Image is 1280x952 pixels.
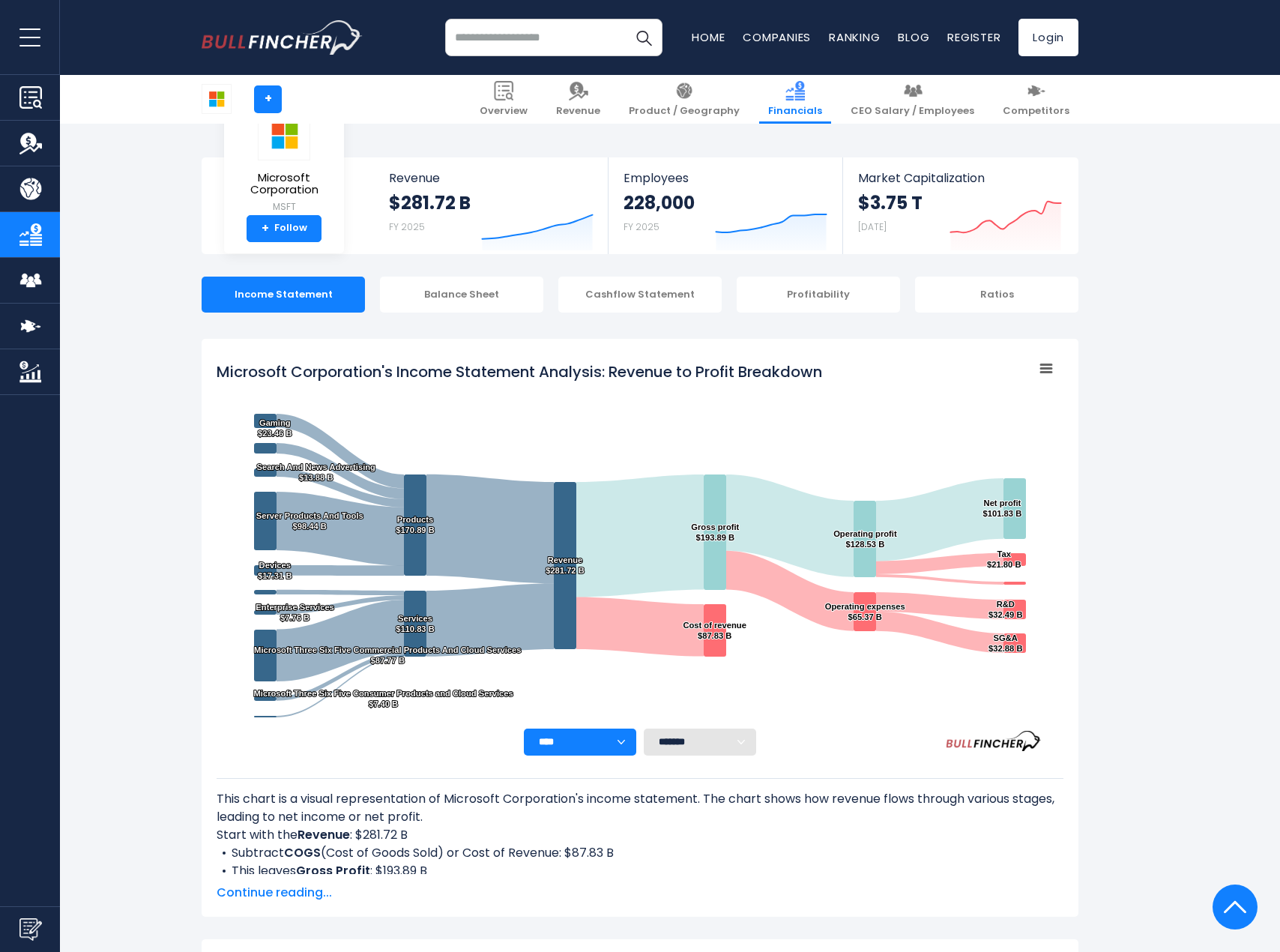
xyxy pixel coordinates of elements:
span: Employees [624,171,827,185]
text: Microsoft Three Six Five Commercial Products And Cloud Services $87.77 B [254,645,521,665]
li: This leaves : $193.89 B [217,862,1063,880]
div: Cashflow Statement [558,277,722,313]
text: SG&A $32.88 B [988,633,1022,653]
div: Income Statement [202,277,365,313]
text: Search And News Advertising $13.88 B [257,463,375,482]
span: Competitors [1003,105,1069,118]
a: Companies [743,29,811,45]
text: Operating profit $128.53 B [833,529,897,549]
svg: Microsoft Corporation's Income Statement Analysis: Revenue to Profit Breakdown [217,354,1063,729]
div: Profitability [737,277,900,313]
a: + [254,85,282,113]
strong: 228,000 [624,191,695,214]
small: FY 2025 [624,220,659,233]
a: Market Capitalization $3.75 T [DATE] [843,157,1077,254]
text: Services $110.83 B [396,614,435,633]
li: Subtract (Cost of Goods Sold) or Cost of Revenue: $87.83 B [217,844,1063,862]
a: Register [947,29,1000,45]
a: Blog [898,29,929,45]
strong: + [262,222,269,235]
a: CEO Salary / Employees [842,75,983,124]
text: Devices $17.31 B [258,561,292,580]
text: R&D $32.49 B [988,600,1022,619]
small: FY 2025 [389,220,425,233]
a: Ranking [829,29,880,45]
span: Revenue [556,105,600,118]
text: Microsoft Three Six Five Consumer Products and Cloud Services $7.40 B [253,689,513,708]
span: Microsoft Corporation [236,172,332,196]
img: MSFT logo [258,110,310,160]
a: Revenue $281.72 B FY 2025 [374,157,609,254]
a: +Follow [247,215,321,242]
img: MSFT logo [202,85,231,113]
text: Server Products And Tools $98.44 B [256,511,363,531]
small: MSFT [236,200,332,214]
a: Product / Geography [620,75,749,124]
span: Overview [480,105,528,118]
span: Product / Geography [629,105,740,118]
div: Ratios [915,277,1078,313]
text: Gross profit $193.89 B [691,522,739,542]
img: bullfincher logo [202,20,363,55]
a: Employees 228,000 FY 2025 [609,157,842,254]
button: Search [625,19,662,56]
b: COGS [284,844,321,861]
text: Enterprise Services $7.76 B [256,603,333,622]
a: Login [1018,19,1078,56]
span: Financials [768,105,822,118]
a: Competitors [994,75,1078,124]
a: Revenue [547,75,609,124]
div: This chart is a visual representation of Microsoft Corporation's income statement. The chart show... [217,790,1063,874]
a: Home [692,29,725,45]
text: Operating expenses $65.37 B [825,602,905,621]
text: Cost of revenue $87.83 B [683,621,746,640]
span: Continue reading... [217,884,1063,902]
b: Revenue [298,826,350,843]
text: Gaming $23.46 B [258,418,292,438]
span: CEO Salary / Employees [851,105,974,118]
span: Market Capitalization [858,171,1062,185]
tspan: Microsoft Corporation's Income Statement Analysis: Revenue to Profit Breakdown [217,361,822,382]
a: Microsoft Corporation MSFT [235,109,333,215]
b: Gross Profit [296,862,370,879]
text: Tax $21.80 B [987,549,1021,569]
strong: $281.72 B [389,191,471,214]
span: Revenue [389,171,594,185]
strong: $3.75 T [858,191,923,214]
a: Financials [759,75,831,124]
text: Products $170.89 B [396,515,435,534]
a: Go to homepage [202,20,363,55]
a: Overview [471,75,537,124]
div: Balance Sheet [380,277,543,313]
small: [DATE] [858,220,887,233]
text: Net profit $101.83 B [983,498,1022,518]
text: Revenue $281.72 B [546,555,585,575]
